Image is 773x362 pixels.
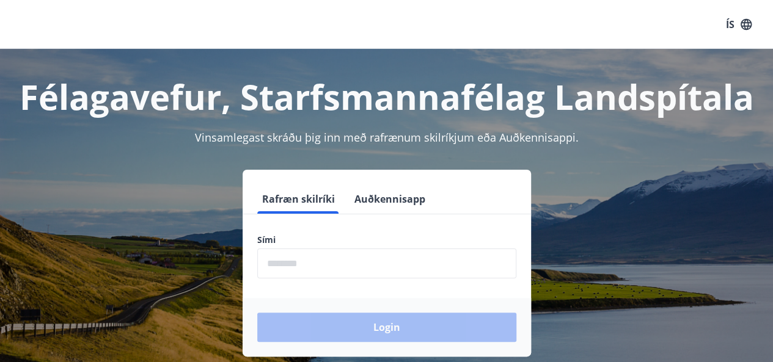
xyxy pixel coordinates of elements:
[15,73,758,120] h1: Félagavefur, Starfsmannafélag Landspítala
[257,184,340,214] button: Rafræn skilríki
[350,184,430,214] button: Auðkennisapp
[195,130,579,145] span: Vinsamlegast skráðu þig inn með rafrænum skilríkjum eða Auðkennisappi.
[719,13,758,35] button: ÍS
[257,234,516,246] label: Sími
